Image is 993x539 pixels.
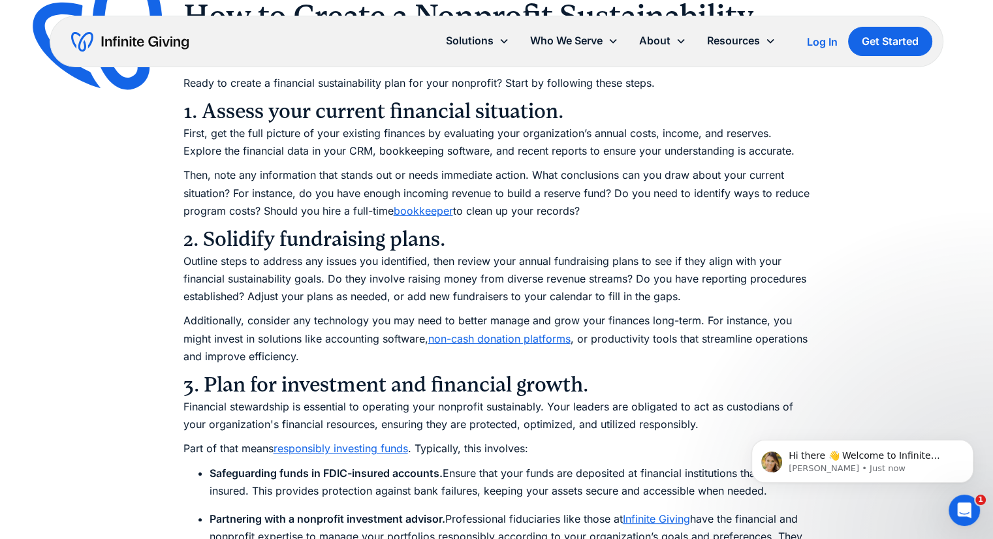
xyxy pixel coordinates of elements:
a: home [71,31,189,52]
a: Log In [807,34,838,50]
div: About [629,27,697,55]
div: About [639,32,670,50]
div: Who We Serve [520,27,629,55]
iframe: Intercom notifications message [732,412,993,504]
p: Financial stewardship is essential to operating your nonprofit sustainably. Your leaders are obli... [183,398,810,433]
iframe: Intercom live chat [949,495,980,526]
a: Get Started [848,27,932,56]
a: bookkeeper [394,204,453,217]
p: Ready to create a financial sustainability plan for your nonprofit? Start by following these steps. [183,74,810,92]
div: Resources [707,32,760,50]
a: Infinite Giving [623,512,690,525]
div: Resources [697,27,786,55]
p: Additionally, consider any technology you may need to better manage and grow your finances long-t... [183,312,810,365]
strong: Safeguarding funds in FDIC-insured accounts. [210,467,443,480]
strong: Partnering with a nonprofit investment advisor. [210,512,445,525]
span: 1 [975,495,986,505]
div: Log In [807,37,838,47]
h3: 3. Plan for investment and financial growth. [183,372,810,398]
p: Outline steps to address any issues you identified, then review your annual fundraising plans to ... [183,253,810,306]
h3: 1. Assess your current financial situation. [183,99,810,125]
div: Solutions [446,32,494,50]
h3: 2. Solidify fundraising plans. [183,226,810,253]
li: Ensure that your funds are deposited at financial institutions that are FDIC-insured. This provid... [210,465,810,500]
a: non-cash donation platforms [428,332,571,345]
div: Who We Serve [530,32,603,50]
p: Then, note any information that stands out or needs immediate action. What conclusions can you dr... [183,166,810,220]
p: First, get the full picture of your existing finances by evaluating your organization’s annual co... [183,125,810,160]
p: Part of that means . Typically, this involves: [183,440,810,457]
div: Solutions [435,27,520,55]
a: responsibly investing funds [274,442,408,455]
